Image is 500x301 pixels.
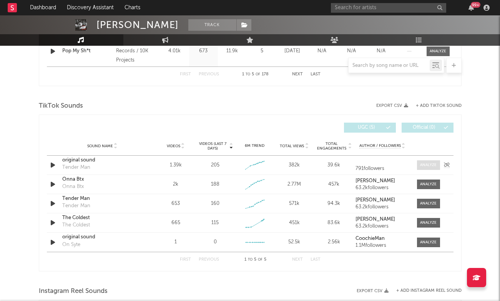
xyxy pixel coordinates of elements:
button: + Add TikTok Sound [416,104,462,108]
div: 6M Trend [237,143,272,149]
a: original sound [62,156,143,164]
div: 205 [211,161,219,169]
span: Videos [167,144,180,148]
strong: [PERSON_NAME] [355,178,395,183]
div: 39.6k [316,161,352,169]
button: Last [311,258,321,262]
a: Onna Btx [62,176,143,183]
div: N/A [339,47,364,55]
a: Tender Man [62,195,143,203]
div: 2k [158,181,194,188]
a: [PERSON_NAME] [355,178,409,184]
button: First [180,72,191,76]
button: Export CSV [357,289,389,293]
button: Next [292,72,303,76]
span: Author / Followers [359,143,401,148]
button: UGC(5) [344,123,396,133]
div: 791 followers [355,166,409,171]
div: 457k [316,181,352,188]
span: Total Views [280,144,304,148]
button: Official(0) [402,123,453,133]
button: Track [188,19,236,31]
div: The Coldest [62,221,90,229]
div: 1.39k [158,161,194,169]
div: 188 [211,181,219,188]
div: 571k [276,200,312,208]
span: Total Engagements [316,141,347,151]
div: 94.3k [316,200,352,208]
a: original sound [62,233,143,241]
div: 4.01k [162,47,187,55]
div: 63.2k followers [355,224,409,229]
div: N/A [368,47,394,55]
div: 2.56k [316,238,352,246]
button: Export CSV [376,103,408,108]
div: 653 [158,200,194,208]
span: Official ( 0 ) [407,125,442,130]
button: First [180,258,191,262]
div: 2.77M [276,181,312,188]
div: 382k [276,161,312,169]
span: of [258,258,262,261]
span: to [248,258,252,261]
span: Videos (last 7 days) [197,141,228,151]
span: of [256,73,260,76]
span: Sound Name [87,144,113,148]
button: + Add Instagram Reel Sound [396,289,462,293]
div: 1 [158,238,194,246]
a: [PERSON_NAME] [355,217,409,222]
button: + Add TikTok Sound [408,104,462,108]
a: [PERSON_NAME] [355,198,409,203]
strong: [PERSON_NAME] [355,198,395,203]
span: to [246,73,250,76]
div: 1.1M followers [355,243,409,248]
input: Search for artists [331,3,446,13]
div: 665 [158,219,194,227]
button: Last [311,72,321,76]
span: Instagram Reel Sounds [39,287,108,296]
div: 63.2k followers [355,185,409,191]
div: + Add Instagram Reel Sound [389,289,462,293]
strong: [PERSON_NAME] [355,217,395,222]
div: 5 [249,47,276,55]
a: CoochieMan [355,236,409,241]
div: Onna Btx [62,183,84,191]
div: On Syte [62,241,80,249]
div: 83.6k [316,219,352,227]
div: N/A [309,47,335,55]
div: © 2025 700 Records / 10K Projects [116,37,158,65]
div: 63.2k followers [355,205,409,210]
input: Search by song name or URL [349,63,430,69]
span: TikTok Sounds [39,101,83,111]
div: 451k [276,219,312,227]
div: 52.5k [276,238,312,246]
div: 11.9k [220,47,245,55]
div: 160 [211,200,219,208]
div: 99 + [471,2,480,8]
div: Tender Man [62,164,90,171]
a: The Coldest [62,214,143,222]
div: 1 5 5 [234,255,277,264]
div: 1 5 178 [234,70,277,79]
div: 115 [211,219,219,227]
button: Previous [199,258,219,262]
div: [DATE] [279,47,305,55]
span: UGC ( 5 ) [349,125,384,130]
div: 673 [191,47,216,55]
button: Next [292,258,303,262]
a: Pop My Sh*t [62,47,113,55]
div: Tender Man [62,202,90,210]
div: 0 [214,238,217,246]
div: [PERSON_NAME] [96,19,179,31]
button: Previous [199,72,219,76]
button: 99+ [468,5,474,11]
strong: CoochieMan [355,236,385,241]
